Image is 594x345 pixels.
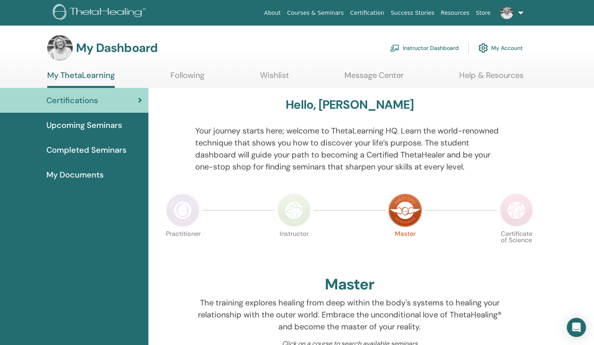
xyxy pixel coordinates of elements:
span: Certifications [46,94,98,106]
p: Your journey starts here; welcome to ThetaLearning HQ. Learn the world-renowned technique that sh... [195,125,504,173]
p: Master [388,231,422,264]
a: Resources [438,6,473,20]
a: Success Stories [388,6,438,20]
a: Certification [347,6,387,20]
div: Open Intercom Messenger [567,318,586,337]
a: Courses & Seminars [284,6,347,20]
span: Upcoming Seminars [46,119,122,131]
p: The training explores healing from deep within the body's systems to healing your relationship wi... [195,297,504,333]
p: Instructor [277,231,311,264]
p: Certificate of Science [500,231,533,264]
span: My Documents [46,169,104,181]
img: Practitioner [166,193,200,227]
a: Store [473,6,494,20]
a: About [261,6,284,20]
a: My Account [478,39,523,57]
img: Master [388,193,422,227]
h2: Master [325,275,374,294]
a: My ThetaLearning [47,70,115,88]
img: cog.svg [478,41,488,55]
img: default.jpg [500,6,513,19]
img: Certificate of Science [500,193,533,227]
a: Help & Resources [459,70,524,86]
a: Message Center [344,70,404,86]
p: Practitioner [166,231,200,264]
img: logo.png [53,4,148,22]
a: Wishlist [260,70,289,86]
img: default.jpg [47,35,73,61]
h3: My Dashboard [76,41,158,55]
img: chalkboard-teacher.svg [390,44,400,52]
a: Following [170,70,204,86]
h3: Hello, [PERSON_NAME] [286,98,414,112]
span: Completed Seminars [46,144,126,156]
img: Instructor [277,193,311,227]
a: Instructor Dashboard [390,39,459,57]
